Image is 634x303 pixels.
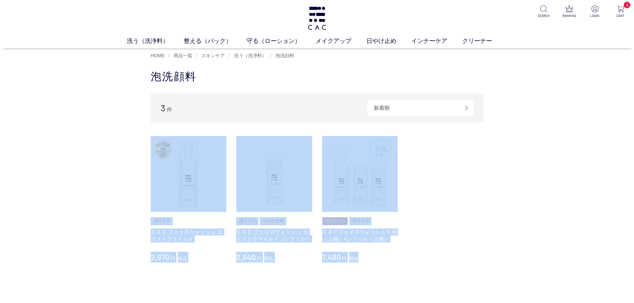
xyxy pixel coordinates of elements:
[612,5,629,18] a: 3 CART
[167,107,172,112] span: 件
[178,256,187,261] span: 税込
[228,53,268,59] li: 〉
[462,37,507,46] a: クリーナー
[236,228,312,243] a: ＣＡＣ フェイスウォッシュ エクストラマイルド（レフィル）
[151,217,173,225] img: 泡タイプ
[127,37,184,46] a: 洗う（洗浄料）
[151,53,165,58] a: HOME
[411,37,462,46] a: インナーケア
[322,136,398,212] img: ＣＡＣフェイスウォッシュＥＭ（１個）+レフィル（２個）
[349,217,371,225] img: 泡タイプ
[195,53,226,59] li: 〉
[161,103,165,113] span: 3
[561,13,577,18] p: RANKING
[170,256,175,261] span: 円
[234,53,267,58] span: 洗う（洗浄料）
[561,5,577,18] a: RANKING
[307,7,327,30] img: logo
[247,37,316,46] a: 守る（ローション）
[366,37,411,46] a: 日やけ止め
[257,256,262,261] span: 円
[264,256,274,261] span: 税込
[612,13,629,18] p: CART
[236,136,312,212] img: ＣＡＣ フェイスウォッシュ エクストラマイルド（レフィル）
[316,37,366,46] a: メイクアップ
[151,70,484,84] h1: 泡洗顔料
[535,5,552,18] a: SEARCH
[151,228,227,243] a: ＣＡＣ フェイスウォッシュ エクストラマイルド
[587,5,603,18] a: LOGIN
[322,252,341,262] span: 7,480
[349,256,358,261] span: 税込
[172,53,192,58] a: 商品一覧
[236,217,258,225] img: 泡タイプ
[276,53,294,58] span: 泡洗顔料
[236,252,256,262] span: 2,640
[342,256,346,261] span: 円
[624,2,630,8] span: 3
[535,13,552,18] p: SEARCH
[322,228,398,243] a: ＣＡＣフェイスウォッシュＥＭ（１個）+レフィル（２個）
[201,53,225,58] span: スキンケア
[151,252,169,262] span: 2,970
[200,53,225,58] a: スキンケア
[260,217,286,225] img: つけかえ用
[174,53,192,58] span: 商品一覧
[274,53,294,58] a: 泡洗顔料
[184,37,247,46] a: 整える（パック）
[587,13,603,18] p: LOGIN
[233,53,267,58] a: 洗う（洗浄料）
[151,136,227,212] img: ＣＡＣ フェイスウォッシュ エクストラマイルド
[270,53,296,59] li: 〉
[168,53,194,59] li: 〉
[367,100,474,116] div: 新着順
[322,217,348,225] img: 特別セット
